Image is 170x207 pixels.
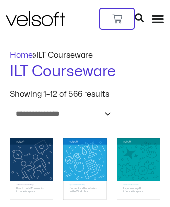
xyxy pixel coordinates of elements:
span: ILT Courseware [36,52,93,59]
img: Velsoft Training Materials [6,11,65,26]
img: Consent and Boundaries in the Workplace [63,138,107,200]
div: Menu Toggle [151,12,164,25]
p: Showing 1–12 of 566 results [10,90,109,98]
a: Home [10,52,33,59]
img: Implementing AI in Your Workplace [117,138,160,200]
img: How to Build Community in the Workplace [10,138,53,200]
span: » [10,52,93,59]
select: Shop order [10,106,113,122]
h1: ILT Courseware [10,61,160,82]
